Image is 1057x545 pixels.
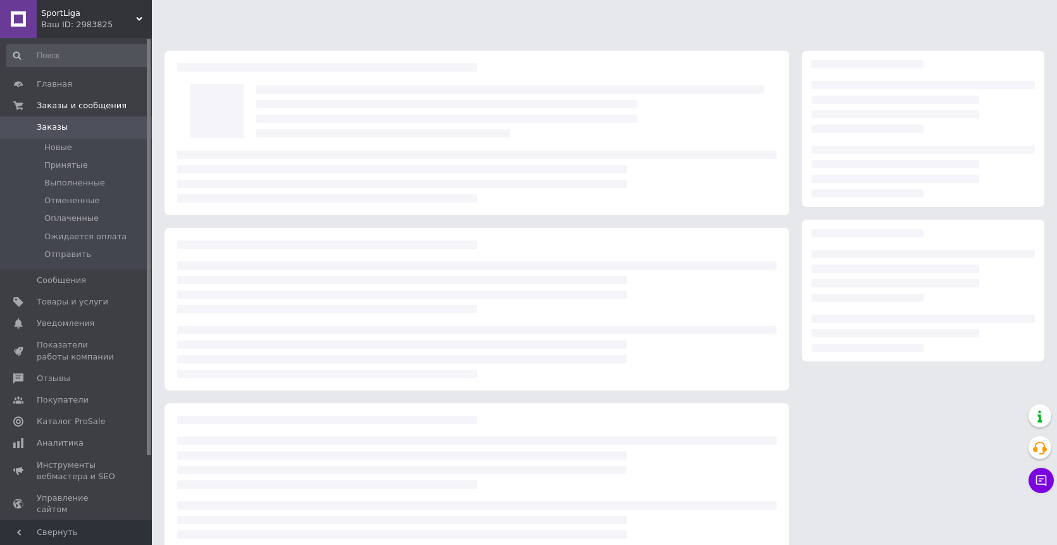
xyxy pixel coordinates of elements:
span: Главная [37,78,72,90]
span: Инструменты вебмастера и SEO [37,460,117,482]
span: Покупатели [37,394,89,406]
button: Чат с покупателем [1029,468,1054,493]
input: Поиск [6,44,149,67]
span: Заказы и сообщения [37,100,127,111]
span: Принятые [44,160,88,171]
span: Выполненные [44,177,105,189]
span: Отмененные [44,195,99,206]
span: Товары и услуги [37,296,108,308]
span: Сообщения [37,275,86,286]
span: Уведомления [37,318,94,329]
span: Заказы [37,122,68,133]
span: Аналитика [37,437,84,449]
span: Показатели работы компании [37,339,117,362]
span: Отзывы [37,373,70,384]
span: Управление сайтом [37,492,117,515]
span: Каталог ProSale [37,416,105,427]
span: Оплаченные [44,213,99,224]
span: Ожидается оплата [44,231,127,242]
span: Отправить [44,249,91,260]
div: Ваш ID: 2983825 [41,19,152,30]
span: SportLiga [41,8,136,19]
span: Новые [44,142,72,153]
